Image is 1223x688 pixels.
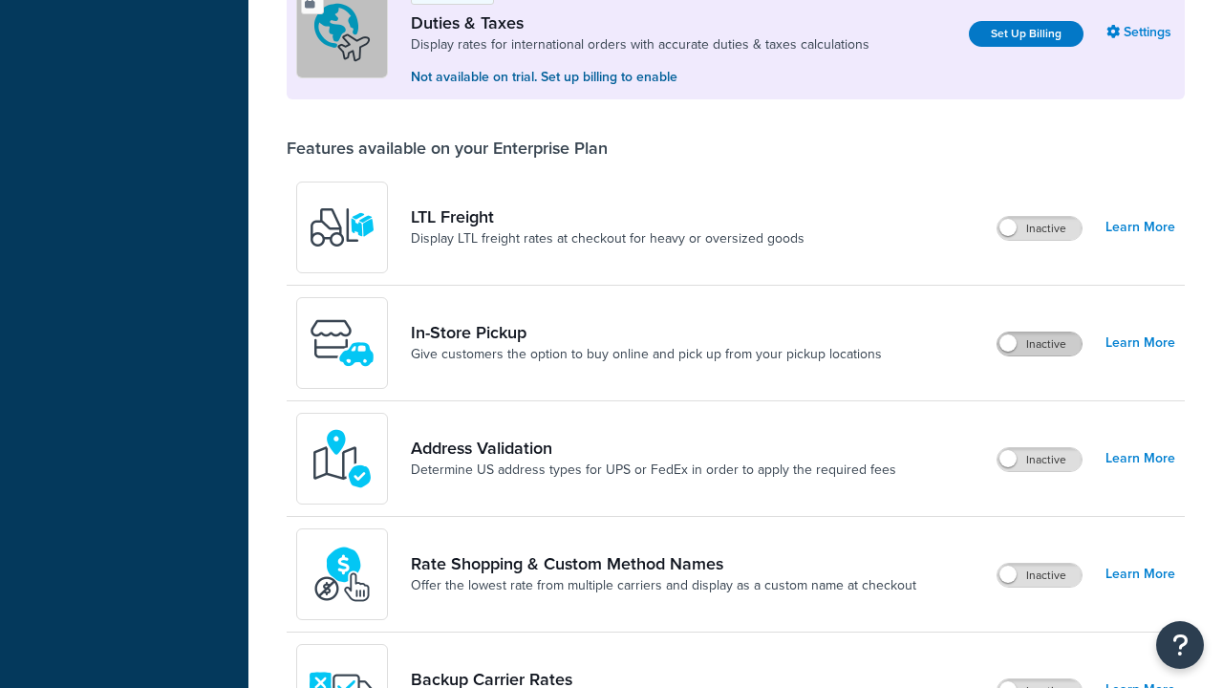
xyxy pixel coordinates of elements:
a: Give customers the option to buy online and pick up from your pickup locations [411,345,882,364]
label: Inactive [998,564,1082,587]
img: y79ZsPf0fXUFUhFXDzUgf+ktZg5F2+ohG75+v3d2s1D9TjoU8PiyCIluIjV41seZevKCRuEjTPPOKHJsQcmKCXGdfprl3L4q7... [309,194,375,261]
a: Learn More [1105,330,1175,356]
a: Settings [1106,19,1175,46]
img: icon-duo-feat-rate-shopping-ecdd8bed.png [309,541,375,608]
a: Learn More [1105,445,1175,472]
label: Inactive [998,217,1082,240]
a: Learn More [1105,561,1175,588]
div: Features available on your Enterprise Plan [287,138,608,159]
a: Offer the lowest rate from multiple carriers and display as a custom name at checkout [411,576,916,595]
a: Set Up Billing [969,21,1084,47]
a: Display LTL freight rates at checkout for heavy or oversized goods [411,229,805,248]
p: Not available on trial. Set up billing to enable [411,67,869,88]
a: Learn More [1105,214,1175,241]
a: Rate Shopping & Custom Method Names [411,553,916,574]
a: In-Store Pickup [411,322,882,343]
a: Display rates for international orders with accurate duties & taxes calculations [411,35,869,54]
a: LTL Freight [411,206,805,227]
label: Inactive [998,448,1082,471]
img: kIG8fy0lQAAAABJRU5ErkJggg== [309,425,375,492]
a: Address Validation [411,438,896,459]
label: Inactive [998,333,1082,355]
button: Open Resource Center [1156,621,1204,669]
a: Duties & Taxes [411,12,869,33]
a: Determine US address types for UPS or FedEx in order to apply the required fees [411,461,896,480]
img: wfgcfpwTIucLEAAAAASUVORK5CYII= [309,310,375,376]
